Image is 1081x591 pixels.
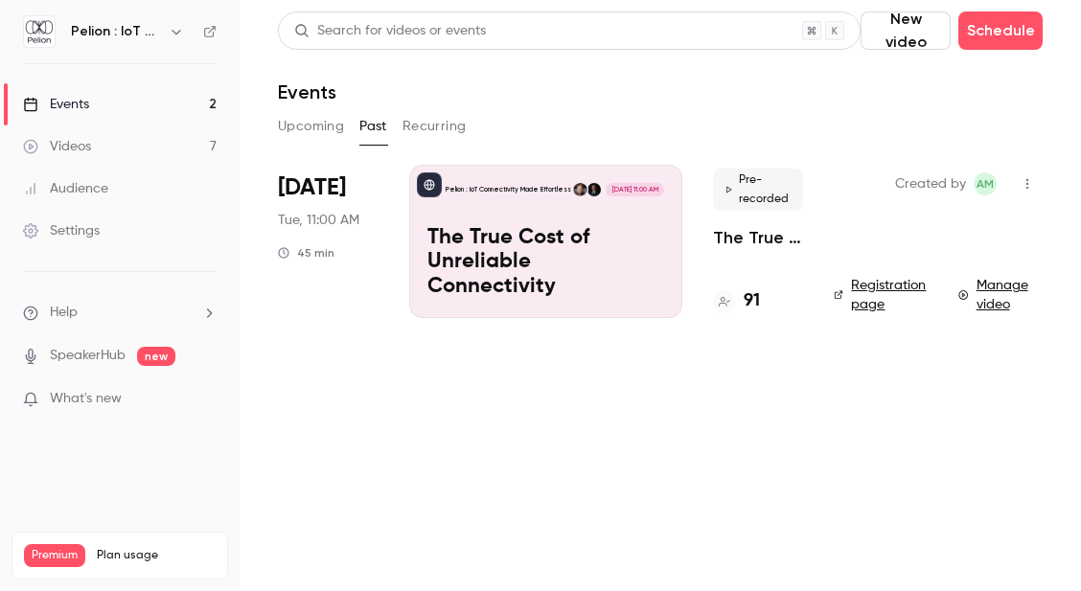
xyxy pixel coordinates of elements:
[974,172,997,195] span: Anna Murdoch
[977,172,994,195] span: AM
[278,80,336,103] h1: Events
[834,276,935,314] a: Registration page
[861,11,951,50] button: New video
[409,165,682,318] a: The True Cost of Unreliable ConnectivityPelion : IoT Connectivity Made EffortlessFredrik Stålbran...
[446,185,571,194] p: Pelion : IoT Connectivity Made Effortless
[958,276,1043,314] a: Manage video
[50,346,126,366] a: SpeakerHub
[71,22,161,41] h6: Pelion : IoT Connectivity Made Effortless
[278,245,334,261] div: 45 min
[23,221,100,240] div: Settings
[713,226,803,249] a: The True Cost of Unreliable Connectivity
[23,179,108,198] div: Audience
[427,226,664,300] p: The True Cost of Unreliable Connectivity
[895,172,966,195] span: Created by
[278,111,344,142] button: Upcoming
[278,172,346,203] span: [DATE]
[24,544,85,567] span: Premium
[24,16,55,47] img: Pelion : IoT Connectivity Made Effortless
[744,288,760,314] h4: 91
[23,137,91,156] div: Videos
[587,183,601,196] img: Fredrik Stålbrand
[713,169,803,211] span: Pre-recorded
[23,95,89,114] div: Events
[958,11,1043,50] button: Schedule
[194,391,217,408] iframe: Noticeable Trigger
[402,111,467,142] button: Recurring
[573,183,586,196] img: Alan Tait
[23,303,217,323] li: help-dropdown-opener
[359,111,387,142] button: Past
[294,21,486,41] div: Search for videos or events
[278,165,379,318] div: Apr 15 Tue, 11:00 AM (Europe/London)
[97,548,216,563] span: Plan usage
[50,303,78,323] span: Help
[137,347,175,366] span: new
[713,288,760,314] a: 91
[606,183,663,196] span: [DATE] 11:00 AM
[278,211,359,230] span: Tue, 11:00 AM
[50,389,122,409] span: What's new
